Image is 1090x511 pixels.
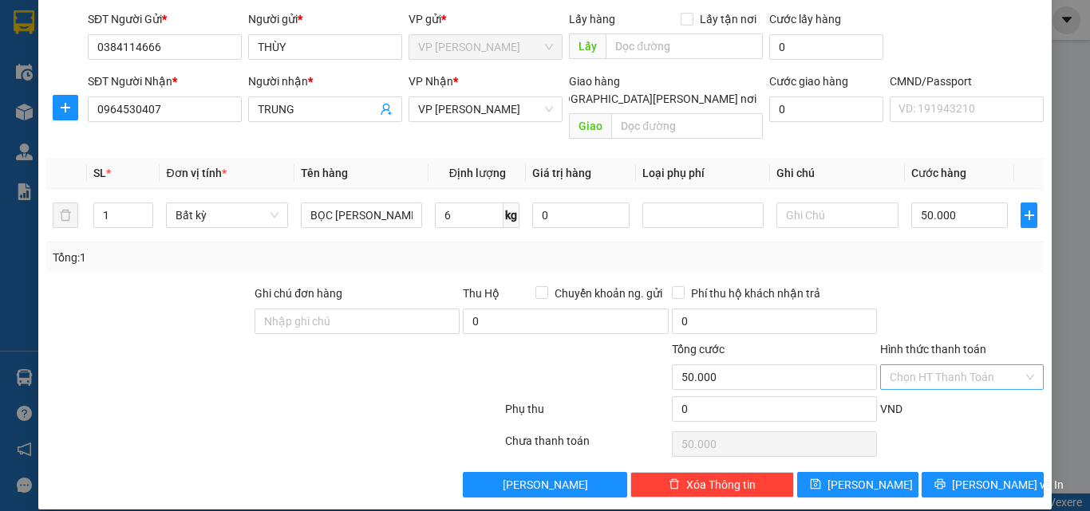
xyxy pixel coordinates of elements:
[301,167,348,179] span: Tên hàng
[770,158,904,189] th: Ghi chú
[934,478,946,491] span: printer
[380,103,393,116] span: user-add
[569,13,615,26] span: Lấy hàng
[769,13,841,26] label: Cước lấy hàng
[769,34,883,60] input: Cước lấy hàng
[53,95,78,120] button: plus
[248,10,402,28] div: Người gửi
[176,203,278,227] span: Bất kỳ
[53,101,77,114] span: plus
[1021,202,1037,228] button: plus
[911,167,966,179] span: Cước hàng
[776,202,898,228] input: Ghi Chú
[686,476,756,493] span: Xóa Thông tin
[532,202,630,228] input: 0
[1021,209,1037,222] span: plus
[93,167,106,179] span: SL
[810,478,821,491] span: save
[255,309,460,334] input: Ghi chú đơn hàng
[769,96,883,122] input: Cước giao hàng
[606,33,763,59] input: Dọc đường
[890,73,1044,90] div: CMND/Passport
[539,90,763,108] span: [GEOGRAPHIC_DATA][PERSON_NAME] nơi
[88,73,242,90] div: SĐT Người Nhận
[569,113,611,139] span: Giao
[504,202,519,228] span: kg
[827,476,913,493] span: [PERSON_NAME]
[463,472,626,497] button: [PERSON_NAME]
[88,10,242,28] div: SĐT Người Gửi
[166,167,226,179] span: Đơn vị tính
[504,400,670,428] div: Phụ thu
[463,287,500,300] span: Thu Hộ
[672,343,725,356] span: Tổng cước
[248,73,402,90] div: Người nhận
[53,249,422,266] div: Tổng: 1
[669,478,680,491] span: delete
[569,75,620,88] span: Giao hàng
[797,472,919,497] button: save[PERSON_NAME]
[630,472,794,497] button: deleteXóa Thông tin
[880,403,902,415] span: VND
[409,75,453,88] span: VP Nhận
[255,287,342,300] label: Ghi chú đơn hàng
[409,10,563,28] div: VP gửi
[693,10,763,28] span: Lấy tận nơi
[503,476,588,493] span: [PERSON_NAME]
[301,202,422,228] input: VD: Bàn, Ghế
[418,97,553,121] span: VP Nguyễn Trãi
[880,343,986,356] label: Hình thức thanh toán
[418,35,553,59] span: VP Bình Thuận
[449,167,506,179] span: Định lượng
[548,285,669,302] span: Chuyển khoản ng. gửi
[952,476,1064,493] span: [PERSON_NAME] và In
[569,33,606,59] span: Lấy
[532,167,591,179] span: Giá trị hàng
[53,202,78,228] button: delete
[769,75,848,88] label: Cước giao hàng
[922,472,1044,497] button: printer[PERSON_NAME] và In
[611,113,763,139] input: Dọc đường
[504,432,670,460] div: Chưa thanh toán
[636,158,770,189] th: Loại phụ phí
[685,285,827,302] span: Phí thu hộ khách nhận trả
